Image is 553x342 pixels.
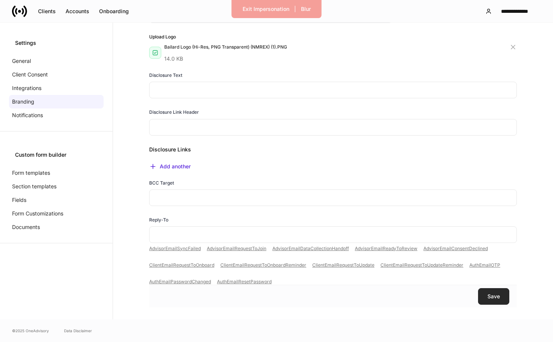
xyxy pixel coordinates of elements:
[9,54,104,68] a: General
[272,246,349,251] button: AdvisorEmailDataCollectionHandoff
[469,263,500,267] button: AuthEmailOTP
[9,166,104,180] a: Form templates
[64,328,92,334] a: Data Disclaimer
[238,3,294,15] button: Exit Impersonation
[312,263,374,267] button: ClientEmailRequestToUpdate
[380,263,463,267] button: ClientEmailRequestToUpdateReminder
[355,246,417,251] button: AdvisorEmailReadyToReview
[149,108,199,116] h6: Disclosure Link Header
[99,9,129,14] div: Onboarding
[478,288,509,305] button: Save
[9,207,104,220] a: Form Customizations
[9,108,104,122] a: Notifications
[15,151,98,159] div: Custom form builder
[149,72,182,79] h6: Disclosure Text
[207,246,266,251] button: AdvisorEmailRequestToJoin
[149,179,174,186] h6: BCC Target
[164,50,287,63] div: 14.0 KB
[9,81,104,95] a: Integrations
[61,5,94,17] button: Accounts
[149,33,517,40] h6: Upload Logo
[12,57,31,65] p: General
[243,6,289,12] div: Exit Impersonation
[149,263,214,267] button: ClientEmailRequestToOnboard
[220,263,306,267] button: ClientEmailRequestToOnboardReminder
[12,210,63,217] p: Form Customizations
[12,71,48,78] p: Client Consent
[9,193,104,207] a: Fields
[12,223,40,231] p: Documents
[149,279,211,284] button: AuthEmailPasswordChanged
[12,196,26,204] p: Fields
[12,183,57,190] p: Section templates
[164,43,287,50] div: Bailard Logo (Hi-Res, PNG Transparent) (NMREX) (1).PNG
[296,3,316,15] button: Blur
[12,169,50,177] p: Form templates
[301,6,311,12] div: Blur
[143,137,517,153] div: Disclosure Links
[94,5,134,17] button: Onboarding
[9,95,104,108] a: Branding
[66,9,89,14] div: Accounts
[9,220,104,234] a: Documents
[12,328,49,334] span: © 2025 OneAdvisory
[9,68,104,81] a: Client Consent
[149,163,191,170] button: Add another
[38,9,56,14] div: Clients
[12,84,41,92] p: Integrations
[487,294,500,299] div: Save
[217,279,272,284] button: AuthEmailResetPassword
[149,246,201,251] button: AdvisorEmailSyncFailed
[9,180,104,193] a: Section templates
[12,98,34,105] p: Branding
[15,39,98,47] div: Settings
[33,5,61,17] button: Clients
[423,246,488,251] button: AdvisorEmailConsentDeclined
[12,111,43,119] p: Notifications
[149,216,168,223] h6: Reply-To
